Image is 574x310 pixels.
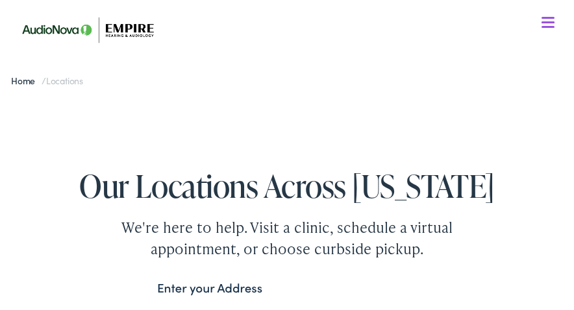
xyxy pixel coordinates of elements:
span: Locations [46,74,83,87]
span: / [11,74,83,87]
a: Home [11,74,42,87]
div: We're here to help. Visit a clinic, schedule a virtual appointment, or choose curbside pickup. [79,217,495,259]
label: Enter your Address [157,279,262,298]
h1: Our Locations Across [US_STATE] [12,169,563,203]
a: What We Offer [21,52,563,79]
